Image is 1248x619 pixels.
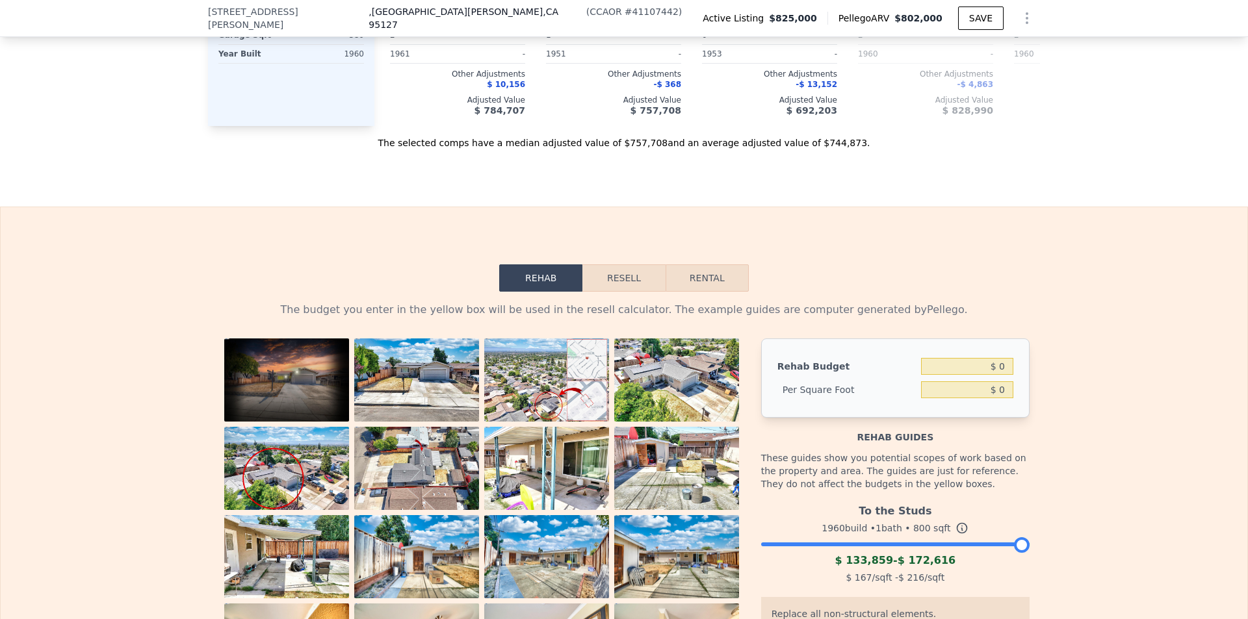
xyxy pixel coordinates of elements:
[208,126,1040,149] div: The selected comps have a median adjusted value of $757,708 and an average adjusted value of $744...
[858,95,993,105] div: Adjusted Value
[354,427,479,510] img: Property Photo 6
[390,69,525,79] div: Other Adjustments
[1014,69,1149,79] div: Other Adjustments
[777,355,916,378] div: Rehab Budget
[958,6,1004,30] button: SAVE
[942,105,993,116] span: $ 828,990
[835,554,893,566] span: $ 133,859
[294,45,364,63] div: 1960
[957,80,993,89] span: -$ 4,863
[777,378,916,401] div: Per Square Foot
[354,338,479,422] img: Property Photo 2
[586,5,682,18] div: ( )
[1014,95,1149,105] div: Adjusted Value
[858,45,923,63] div: 1960
[630,105,681,116] span: $ 757,708
[703,12,769,25] span: Active Listing
[390,45,455,63] div: 1961
[761,498,1030,519] div: To the Studs
[702,45,767,63] div: 1953
[772,45,837,63] div: -
[582,264,665,292] button: Resell
[625,6,679,17] span: # 41107442
[546,45,611,63] div: 1951
[354,515,479,598] img: Property Photo 10
[484,515,609,598] img: Property Photo 11
[218,302,1030,318] div: The budget you enter in the yellow box will be used in the resell calculator. The example guides ...
[224,338,349,422] img: Property Photo 1
[208,5,369,31] span: [STREET_ADDRESS][PERSON_NAME]
[614,338,739,422] img: Property Photo 4
[369,5,583,31] span: , [GEOGRAPHIC_DATA][PERSON_NAME]
[218,45,289,63] div: Year Built
[928,45,993,63] div: -
[761,568,1030,587] div: /sqft - /sqft
[796,80,837,89] span: -$ 13,152
[769,12,817,25] span: $825,000
[487,80,525,89] span: $ 10,156
[546,69,681,79] div: Other Adjustments
[761,553,1030,568] div: -
[666,264,749,292] button: Rental
[786,105,837,116] span: $ 692,203
[614,515,739,598] img: Property Photo 12
[499,264,582,292] button: Rehab
[894,13,942,23] span: $802,000
[224,427,349,510] img: Property Photo 5
[898,572,924,583] span: $ 216
[913,523,931,533] span: 800
[1014,45,1079,63] div: 1960
[546,95,681,105] div: Adjusted Value
[616,45,681,63] div: -
[484,427,609,510] img: Property Photo 7
[858,69,993,79] div: Other Adjustments
[590,6,622,17] span: CCAOR
[761,519,1030,537] div: 1960 build • 1 bath • sqft
[761,418,1030,444] div: Rehab guides
[702,95,837,105] div: Adjusted Value
[484,338,609,422] img: Property Photo 3
[1014,5,1040,31] button: Show Options
[224,515,349,598] img: Property Photo 9
[761,444,1030,498] div: These guides show you potential scopes of work based on the property and area. The guides are jus...
[460,45,525,63] div: -
[702,69,837,79] div: Other Adjustments
[838,12,895,25] span: Pellego ARV
[898,554,956,566] span: $ 172,616
[614,427,739,510] img: Property Photo 8
[474,105,525,116] span: $ 784,707
[390,95,525,105] div: Adjusted Value
[653,80,681,89] span: -$ 368
[846,572,872,583] span: $ 167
